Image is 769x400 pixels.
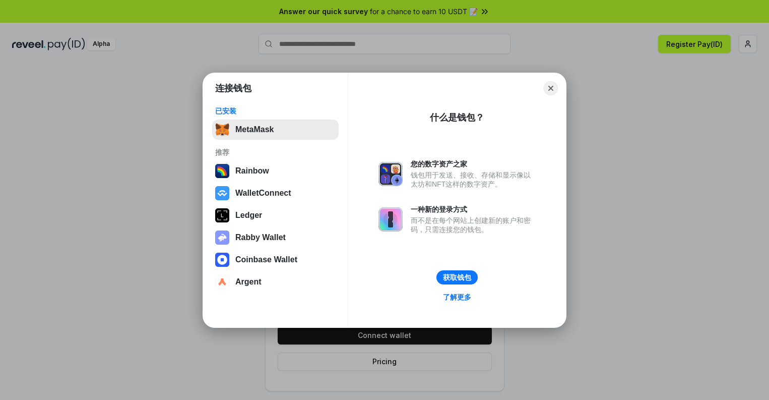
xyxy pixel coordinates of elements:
img: svg+xml,%3Csvg%20xmlns%3D%22http%3A%2F%2Fwww.w3.org%2F2000%2Fsvg%22%20fill%3D%22none%22%20viewBox... [378,162,403,186]
img: svg+xml,%3Csvg%20xmlns%3D%22http%3A%2F%2Fwww.w3.org%2F2000%2Fsvg%22%20width%3D%2228%22%20height%3... [215,208,229,222]
div: 而不是在每个网站上创建新的账户和密码，只需连接您的钱包。 [411,216,536,234]
div: 了解更多 [443,293,471,302]
button: Ledger [212,205,339,225]
button: WalletConnect [212,183,339,203]
div: Rainbow [235,166,269,176]
div: 钱包用于发送、接收、存储和显示像以太坊和NFT这样的数字资产。 [411,170,536,189]
button: Coinbase Wallet [212,250,339,270]
div: 一种新的登录方式 [411,205,536,214]
div: 您的数字资产之家 [411,159,536,168]
div: WalletConnect [235,189,291,198]
div: Argent [235,277,262,287]
div: 已安装 [215,106,336,116]
button: MetaMask [212,120,339,140]
button: Close [544,81,558,95]
button: Argent [212,272,339,292]
div: 什么是钱包？ [430,111,484,124]
img: svg+xml,%3Csvg%20fill%3D%22none%22%20height%3D%2233%22%20viewBox%3D%220%200%2035%2033%22%20width%... [215,123,229,137]
img: svg+xml,%3Csvg%20xmlns%3D%22http%3A%2F%2Fwww.w3.org%2F2000%2Fsvg%22%20fill%3D%22none%22%20viewBox... [378,207,403,232]
div: 获取钱包 [443,273,471,282]
button: Rainbow [212,161,339,181]
img: svg+xml,%3Csvg%20xmlns%3D%22http%3A%2F%2Fwww.w3.org%2F2000%2Fsvg%22%20fill%3D%22none%22%20viewBox... [215,231,229,245]
h1: 连接钱包 [215,82,251,94]
div: Ledger [235,211,262,220]
img: svg+xml,%3Csvg%20width%3D%2228%22%20height%3D%2228%22%20viewBox%3D%220%200%2028%2028%22%20fill%3D... [215,186,229,200]
img: svg+xml,%3Csvg%20width%3D%22120%22%20height%3D%22120%22%20viewBox%3D%220%200%20120%20120%22%20fil... [215,164,229,178]
div: Coinbase Wallet [235,255,297,264]
img: svg+xml,%3Csvg%20width%3D%2228%22%20height%3D%2228%22%20viewBox%3D%220%200%2028%2028%22%20fill%3D... [215,253,229,267]
div: MetaMask [235,125,274,134]
div: 推荐 [215,148,336,157]
div: Rabby Wallet [235,233,286,242]
button: Rabby Wallet [212,227,339,248]
a: 了解更多 [437,291,477,304]
img: svg+xml,%3Csvg%20width%3D%2228%22%20height%3D%2228%22%20viewBox%3D%220%200%2028%2028%22%20fill%3D... [215,275,229,289]
button: 获取钱包 [436,270,478,284]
